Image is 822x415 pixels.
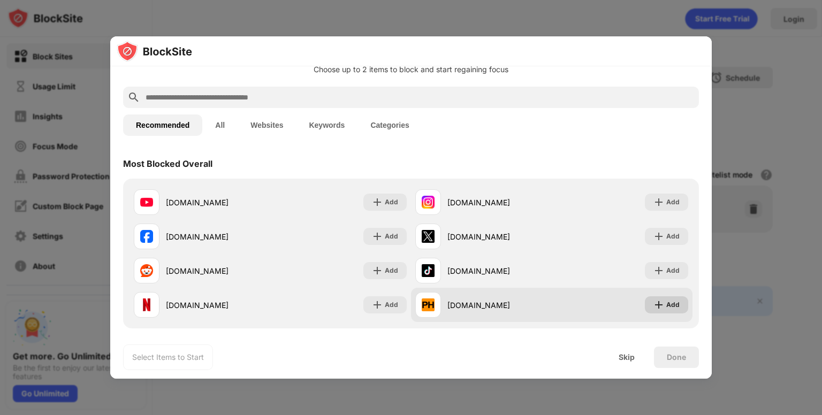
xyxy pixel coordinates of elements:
[447,299,552,311] div: [DOMAIN_NAME]
[619,353,635,362] div: Skip
[166,231,270,242] div: [DOMAIN_NAME]
[132,352,204,363] div: Select Items to Start
[422,298,435,311] img: favicons
[666,197,680,207] div: Add
[166,265,270,276] div: [DOMAIN_NAME]
[385,197,398,207] div: Add
[667,353,686,362] div: Done
[447,265,552,276] div: [DOMAIN_NAME]
[140,298,153,311] img: favicons
[140,264,153,277] img: favicons
[422,230,435,243] img: favicons
[127,91,140,104] img: search.svg
[123,158,212,169] div: Most Blocked Overall
[447,231,552,242] div: [DOMAIN_NAME]
[422,264,435,277] img: favicons
[447,197,552,208] div: [DOMAIN_NAME]
[166,299,270,311] div: [DOMAIN_NAME]
[140,196,153,209] img: favicons
[296,114,357,136] button: Keywords
[666,231,680,242] div: Add
[385,265,398,276] div: Add
[140,230,153,243] img: favicons
[385,299,398,310] div: Add
[385,231,398,242] div: Add
[666,299,680,310] div: Add
[357,114,422,136] button: Categories
[117,41,192,62] img: logo-blocksite.svg
[202,114,238,136] button: All
[422,196,435,209] img: favicons
[123,114,202,136] button: Recommended
[238,114,296,136] button: Websites
[166,197,270,208] div: [DOMAIN_NAME]
[666,265,680,276] div: Add
[123,65,699,74] div: Choose up to 2 items to block and start regaining focus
